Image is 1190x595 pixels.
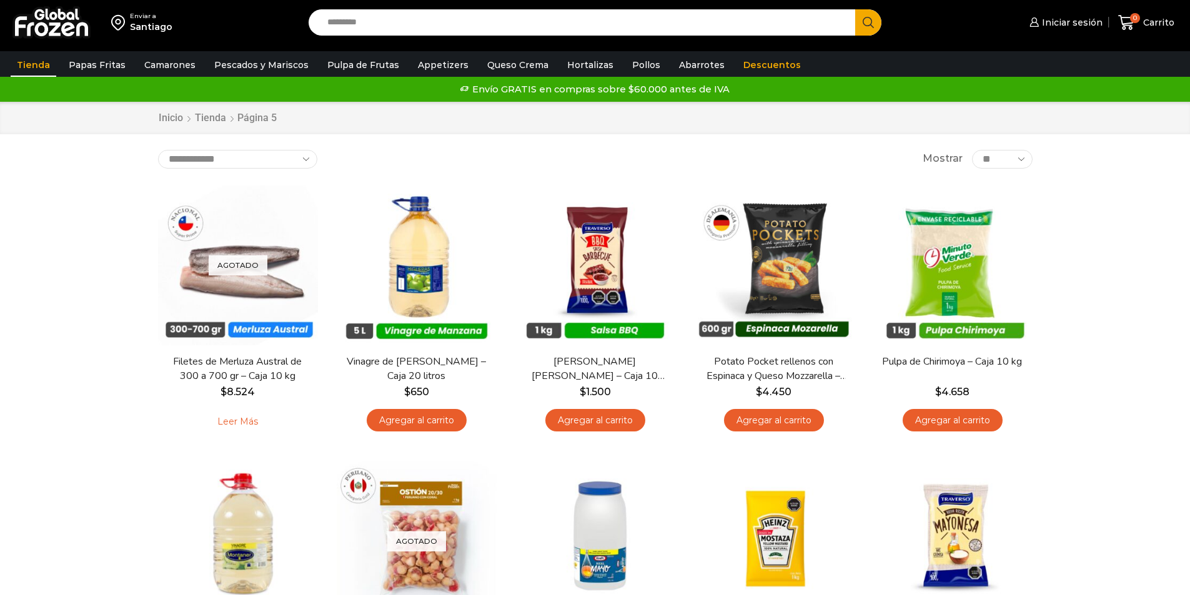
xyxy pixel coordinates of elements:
div: Enviar a [130,12,172,21]
span: Carrito [1140,16,1174,29]
bdi: 4.450 [756,386,791,398]
span: $ [404,386,410,398]
a: Tienda [11,53,56,77]
bdi: 650 [404,386,429,398]
p: Agotado [387,531,446,551]
bdi: 1.500 [580,386,611,398]
a: Tienda [194,111,227,125]
select: Pedido de la tienda [158,150,317,169]
a: Appetizers [412,53,475,77]
a: Agregar al carrito: “Salsa Barbacue Traverso - Caja 10 kilos” [545,409,645,432]
a: Queso Crema [481,53,555,77]
a: Iniciar sesión [1026,10,1103,35]
span: Página 5 [237,112,277,124]
a: Vinagre de [PERSON_NAME] – Caja 20 litros [344,355,488,383]
a: Agregar al carrito: “Pulpa de Chirimoya - Caja 10 kg” [903,409,1003,432]
a: Agregar al carrito: “Potato Pocket rellenos con Espinaca y Queso Mozzarella - Caja 8.4 kg” [724,409,824,432]
a: Pescados y Mariscos [208,53,315,77]
a: [PERSON_NAME] [PERSON_NAME] – Caja 10 kilos [523,355,667,383]
img: address-field-icon.svg [111,12,130,33]
span: $ [935,386,941,398]
a: Agregar al carrito: “Vinagre de Manzana Higueras - Caja 20 litros” [367,409,467,432]
bdi: 4.658 [935,386,969,398]
p: Agotado [209,255,267,275]
a: Pulpa de Frutas [321,53,405,77]
span: $ [221,386,227,398]
span: $ [580,386,586,398]
a: Abarrotes [673,53,731,77]
a: Camarones [138,53,202,77]
div: Santiago [130,21,172,33]
span: Mostrar [923,152,963,166]
a: Hortalizas [561,53,620,77]
a: Inicio [158,111,184,125]
a: Pollos [626,53,667,77]
span: 0 [1130,13,1140,23]
bdi: 8.524 [221,386,255,398]
a: Pulpa de Chirimoya – Caja 10 kg [880,355,1024,369]
span: Iniciar sesión [1039,16,1103,29]
button: Search button [855,9,881,36]
a: Potato Pocket rellenos con Espinaca y Queso Mozzarella – Caja 8.4 kg [702,355,845,383]
a: 0 Carrito [1115,8,1178,37]
span: $ [756,386,762,398]
a: Filetes de Merluza Austral de 300 a 700 gr – Caja 10 kg [166,355,309,383]
nav: Breadcrumb [158,111,279,125]
a: Leé más sobre “Filetes de Merluza Austral de 300 a 700 gr - Caja 10 kg” [198,409,277,435]
a: Descuentos [737,53,807,77]
a: Papas Fritas [62,53,132,77]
